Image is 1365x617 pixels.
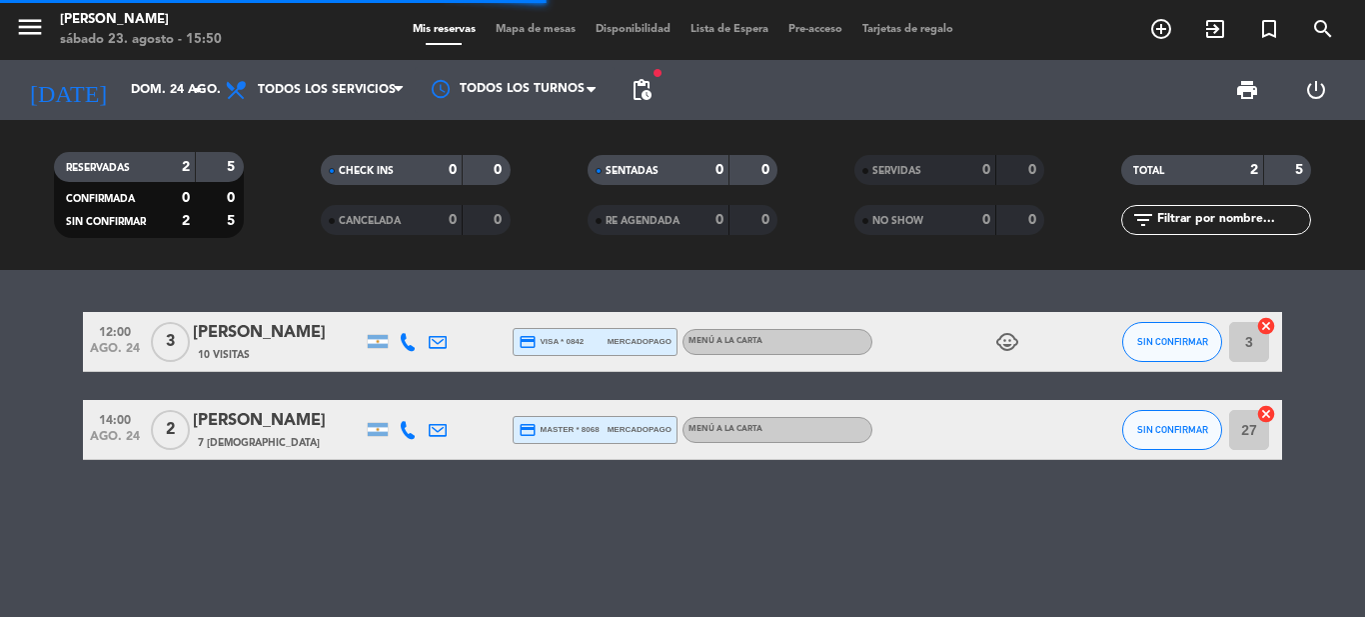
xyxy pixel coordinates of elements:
span: RE AGENDADA [606,216,680,226]
span: master * 8068 [519,421,600,439]
strong: 0 [715,213,723,227]
i: credit_card [519,333,537,351]
span: 14:00 [90,407,140,430]
strong: 5 [227,160,239,174]
i: cancel [1256,404,1276,424]
strong: 0 [982,163,990,177]
strong: 0 [715,163,723,177]
strong: 5 [227,214,239,228]
span: MENÚ A LA CARTA [688,337,762,345]
strong: 0 [182,191,190,205]
span: Mapa de mesas [486,24,586,35]
span: Tarjetas de regalo [852,24,963,35]
strong: 0 [761,213,773,227]
span: TOTAL [1133,166,1164,176]
i: add_circle_outline [1149,17,1173,41]
i: exit_to_app [1203,17,1227,41]
strong: 0 [761,163,773,177]
div: [PERSON_NAME] [193,320,363,346]
span: SIN CONFIRMAR [1137,336,1208,347]
strong: 0 [1028,213,1040,227]
strong: 2 [1250,163,1258,177]
span: Todos los servicios [258,83,396,97]
span: SIN CONFIRMAR [66,217,146,227]
span: CHECK INS [339,166,394,176]
strong: 2 [182,160,190,174]
span: SERVIDAS [872,166,921,176]
span: SIN CONFIRMAR [1137,424,1208,435]
span: fiber_manual_record [652,67,664,79]
i: cancel [1256,316,1276,336]
span: RESERVADAS [66,163,130,173]
button: SIN CONFIRMAR [1122,410,1222,450]
div: [PERSON_NAME] [193,408,363,434]
span: 12:00 [90,319,140,342]
i: [DATE] [15,68,121,112]
span: MENÚ A LA CARTA [688,425,762,433]
i: arrow_drop_down [186,78,210,102]
strong: 0 [982,213,990,227]
strong: 0 [449,163,457,177]
i: search [1311,17,1335,41]
input: Filtrar por nombre... [1155,209,1310,231]
span: Pre-acceso [778,24,852,35]
span: print [1235,78,1259,102]
span: visa * 0842 [519,333,584,351]
i: power_settings_new [1304,78,1328,102]
strong: 0 [1028,163,1040,177]
span: 3 [151,322,190,362]
div: LOG OUT [1281,60,1350,120]
button: menu [15,12,45,49]
span: Mis reservas [403,24,486,35]
div: [PERSON_NAME] [60,10,222,30]
span: NO SHOW [872,216,923,226]
span: Lista de Espera [681,24,778,35]
span: CONFIRMADA [66,194,135,204]
span: SENTADAS [606,166,659,176]
span: 7 [DEMOGRAPHIC_DATA] [198,435,320,451]
span: CANCELADA [339,216,401,226]
span: pending_actions [630,78,654,102]
i: turned_in_not [1257,17,1281,41]
i: menu [15,12,45,42]
span: 2 [151,410,190,450]
i: filter_list [1131,208,1155,232]
span: 10 Visitas [198,347,250,363]
span: mercadopago [608,335,672,348]
strong: 5 [1295,163,1307,177]
span: ago. 24 [90,430,140,453]
div: sábado 23. agosto - 15:50 [60,30,222,50]
i: credit_card [519,421,537,439]
strong: 0 [494,163,506,177]
strong: 0 [494,213,506,227]
button: SIN CONFIRMAR [1122,322,1222,362]
span: ago. 24 [90,342,140,365]
strong: 0 [449,213,457,227]
strong: 0 [227,191,239,205]
span: Disponibilidad [586,24,681,35]
i: child_care [995,330,1019,354]
strong: 2 [182,214,190,228]
span: mercadopago [608,423,672,436]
